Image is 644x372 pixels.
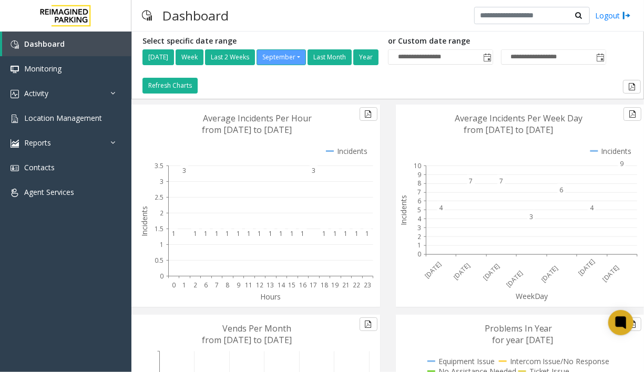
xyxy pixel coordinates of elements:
button: Year [353,49,379,65]
button: Export to pdf [623,80,641,94]
text: 9 [417,170,421,179]
text: 1 [172,229,176,238]
text: 7 [469,177,473,185]
text: 15 [288,281,295,290]
text: 0 [160,272,163,281]
text: 0 [417,250,421,259]
img: 'icon' [11,139,19,148]
text: 1 [160,240,163,249]
text: 9 [620,159,623,168]
text: from [DATE] to [DATE] [202,334,292,346]
text: 1 [237,229,240,238]
text: [DATE] [539,264,560,284]
text: 3 [529,212,533,221]
button: September [257,49,306,65]
span: Contacts [24,162,55,172]
text: 1 [215,229,219,238]
text: 1 [333,229,337,238]
button: Last Month [308,49,352,65]
text: 7 [499,177,503,185]
text: 1 [417,241,421,250]
text: 1 [365,229,369,238]
text: 0.5 [155,256,163,265]
text: 7 [417,188,421,197]
text: [DATE] [481,262,502,282]
text: 14 [278,281,285,290]
text: 6 [204,281,208,290]
text: Average Incidents Per Week Day [455,112,582,124]
text: 22 [353,281,360,290]
img: 'icon' [11,40,19,49]
text: 11 [246,281,253,290]
button: Refresh Charts [142,78,198,94]
span: Location Management [24,113,102,123]
button: Export to pdf [623,107,641,121]
h5: or Custom date range [388,37,606,46]
text: 0 [172,281,176,290]
text: 4 [417,214,422,223]
img: logout [622,10,631,21]
text: from [DATE] to [DATE] [464,124,554,136]
img: 'icon' [11,65,19,74]
text: 1 [355,229,359,238]
text: 4 [590,203,594,212]
text: 3 [160,177,163,186]
text: 1.5 [155,224,163,233]
text: 12 [256,281,263,290]
span: Reports [24,138,51,148]
text: 1 [279,229,283,238]
text: Average Incidents Per Hour [203,112,312,124]
text: 6 [417,197,421,205]
img: 'icon' [11,189,19,197]
button: Week [176,49,203,65]
text: [DATE] [451,261,472,282]
text: 1 [182,281,186,290]
text: 3.5 [155,161,163,170]
text: 23 [364,281,371,290]
img: pageIcon [142,3,152,28]
text: 1 [247,229,251,238]
text: 19 [331,281,339,290]
text: 3 [312,166,315,175]
text: 1 [258,229,262,238]
text: 8 [226,281,229,290]
button: Last 2 Weeks [205,49,255,65]
text: WeekDay [516,292,549,302]
span: Toggle popup [481,50,493,65]
text: 7 [215,281,219,290]
a: Logout [595,10,631,21]
span: Agent Services [24,187,74,197]
text: from [DATE] to [DATE] [202,124,292,136]
text: Hours [260,292,281,302]
span: Toggle popup [594,50,606,65]
text: 17 [310,281,317,290]
text: Vends Per Month [222,323,291,334]
img: 'icon' [11,90,19,98]
button: [DATE] [142,49,174,65]
text: 3 [182,166,186,175]
text: 18 [321,281,328,290]
text: 2 [160,209,163,218]
text: 8 [417,179,421,188]
text: 1 [193,229,197,238]
text: 13 [267,281,274,290]
text: 2 [417,232,421,241]
h3: Dashboard [157,3,234,28]
text: [DATE] [600,263,621,284]
text: 21 [342,281,350,290]
text: [DATE] [576,257,597,278]
span: Monitoring [24,64,62,74]
button: Export to pdf [360,107,377,121]
text: Incidents [139,206,149,236]
text: 5 [417,205,421,214]
text: 1 [290,229,294,238]
span: Dashboard [24,39,65,49]
text: for year [DATE] [492,334,554,346]
text: Incidents [398,195,408,225]
text: 9 [237,281,240,290]
img: 'icon' [11,164,19,172]
text: [DATE] [423,260,443,281]
button: Export to pdf [360,317,377,331]
text: 2.5 [155,193,163,202]
text: 1 [322,229,326,238]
